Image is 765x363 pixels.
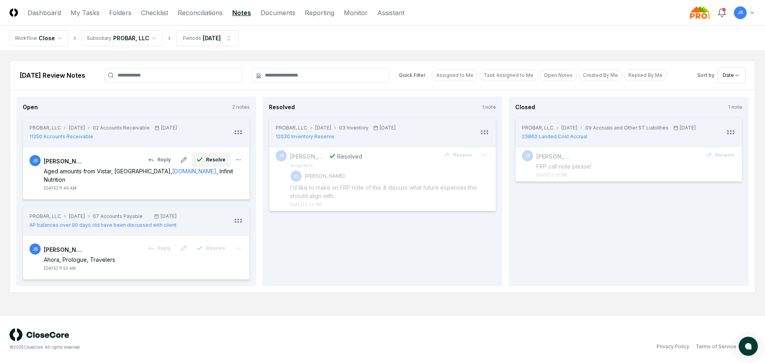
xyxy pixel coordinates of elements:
div: Sort by [697,72,714,79]
button: Task Assigned to Me [479,69,538,81]
div: Closed [515,103,535,111]
p: [PERSON_NAME] [305,173,345,180]
button: Reopen [701,148,739,162]
div: [DATE] 11:46 AM [44,185,76,191]
div: 1 note [482,104,496,111]
a: 11250 Accounts Receivable [29,133,177,140]
a: AP balances over 90 days old have been discussed with client [29,222,177,229]
div: [DATE] [561,124,577,131]
span: 12030 Inventory Reserve [276,133,334,140]
a: My Tasks [71,8,100,18]
span: 23860 Landed Cost Accrual [522,133,587,140]
div: Open [23,103,38,111]
button: atlas-launcher [739,337,758,356]
span: JB [525,153,530,159]
a: Reconciliations [178,8,223,18]
div: 1 note [728,104,742,111]
div: [PERSON_NAME] [290,152,326,161]
div: [PERSON_NAME] [44,245,84,254]
a: Terms of Service [696,343,736,350]
button: Reply [143,241,176,255]
div: PROBAR, LLC [29,124,61,131]
a: Privacy Policy [657,343,689,350]
div: 2 notes [232,104,250,111]
div: Quick Filter [399,72,426,79]
div: [DATE] [373,124,396,131]
div: 03 Inventory [339,124,369,131]
img: Logo [10,8,18,17]
div: [DATE] 2:24 PM [290,202,321,208]
div: [DATE] [69,124,85,131]
div: [DATE] 2:55 PM [536,172,567,178]
button: Reopen [439,148,477,162]
h2: [DATE] Review Notes [20,71,85,80]
div: [PERSON_NAME] [44,157,84,165]
div: PROBAR, LLC[DATE]07 Accounts Payable[DATE] [29,213,177,220]
button: Replied By Me [624,69,667,81]
div: 09 Accruals and Other ST Liabilities [585,124,669,131]
a: Assistant [377,8,404,18]
div: PROBAR, LLC [276,124,307,131]
a: Folders [109,8,131,18]
span: JB [279,153,284,159]
button: Open Notes [539,69,577,81]
div: Subsidiary [87,35,112,42]
span: Resolve [206,245,226,252]
button: Assigned to Me [432,69,478,81]
a: Reporting [305,8,334,18]
a: Checklist [141,8,168,18]
a: [DOMAIN_NAME] [172,168,216,175]
span: Resolve [206,156,226,163]
div: Periods [183,35,201,42]
div: [PERSON_NAME] [536,152,572,161]
span: JB [33,246,37,252]
a: 12030 Inventory Reserve [276,133,396,140]
div: PROBAR, LLC[DATE]03 Inventory[DATE] [276,124,396,131]
div: Resolved [337,152,362,161]
button: Reply [143,153,176,167]
div: [DATE] [154,213,177,220]
div: [DATE] [155,124,177,131]
span: JB [33,158,37,164]
button: Periods[DATE] [176,30,239,46]
img: Probar logo [690,6,711,19]
div: PROBAR, LLC [522,124,553,131]
div: Resolved [269,103,295,111]
div: PROBAR, LLC[DATE]02 Accounts Receivable[DATE] [29,124,177,131]
div: Ahora, Prologue, Travelers [44,255,243,264]
a: Documents [261,8,295,18]
div: Aged amounts from Vistar, [GEOGRAPHIC_DATA], , Infinit Nutrition [44,167,243,184]
div: © 2025 CloseCore. All rights reserved. [10,344,382,350]
a: Notes [232,8,251,18]
button: Created By Me [579,69,622,81]
a: 23860 Landed Cost Accrual [522,133,696,140]
span: JB [738,10,743,16]
div: [DATE] [69,213,85,220]
button: Resolve [192,241,230,255]
td: Assigned to: [290,162,345,169]
div: Workflow [15,35,37,42]
button: JB [733,6,747,20]
div: [DATE] 11:53 AM [44,265,76,271]
div: PROBAR, LLC[DATE]09 Accruals and Other ST Liabilities[DATE] [522,124,696,131]
div: PROBAR, LLC [29,213,61,220]
a: Dashboard [27,8,61,18]
img: logo [10,328,69,341]
span: 11250 Accounts Receivable [29,133,93,140]
div: [DATE] [203,34,221,42]
a: Monitor [344,8,368,18]
span: VL [294,173,299,179]
nav: breadcrumb [10,30,239,46]
button: Resolve [192,153,230,167]
div: 02 Accounts Receivable [93,124,150,131]
div: [DATE] [315,124,331,131]
div: I'd like to make an FRP note of this & discuss what future expenses this should align with. [290,183,489,200]
div: 07 Accounts Payable [93,213,143,220]
div: FRP call note please! [536,162,736,171]
div: [DATE] [673,124,696,131]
